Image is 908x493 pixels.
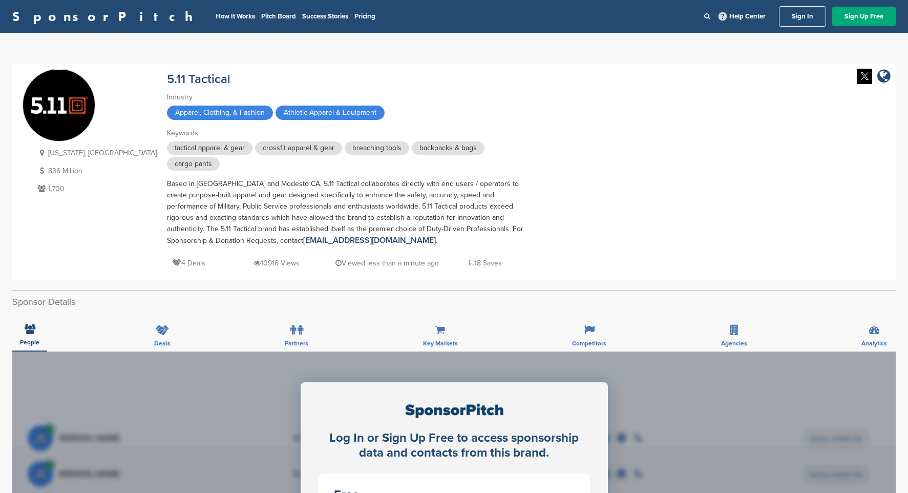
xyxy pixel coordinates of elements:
[285,340,308,346] span: Partners
[861,340,887,346] span: Analytics
[302,12,348,20] a: Success Stories
[303,235,436,245] a: [EMAIL_ADDRESS][DOMAIN_NAME]
[12,10,199,23] a: SponsorPitch
[167,128,525,139] div: Keywords
[167,92,525,103] div: Industry
[779,6,826,27] a: Sign In
[255,141,342,155] span: crossfit apparel & gear
[35,165,157,177] p: 836 Million
[167,72,230,87] a: 5.11 Tactical
[354,12,375,20] a: Pricing
[716,10,768,23] a: Help Center
[167,106,273,120] span: Apparel, Clothing, & Fashion
[276,106,385,120] span: Athletic Apparel & Equipment
[216,12,255,20] a: How It Works
[12,295,896,309] h2: Sponsor Details
[172,257,205,270] p: 4 Deals
[345,141,409,155] span: breaching tools
[23,70,95,141] img: Sponsorpitch & 5.11 Tactical
[167,141,252,155] span: tactical apparel & gear
[154,340,171,346] span: Deals
[721,340,747,346] span: Agencies
[469,257,502,270] p: 18 Saves
[35,182,157,195] p: 1,700
[832,7,896,26] a: Sign Up Free
[423,340,458,346] span: Key Markets
[857,69,872,84] img: Twitter white
[167,157,220,171] span: cargo pants
[319,431,590,461] div: Log In or Sign Up Free to access sponsorship data and contacts from this brand.
[877,69,891,86] a: company link
[20,339,39,345] span: People
[35,147,157,159] p: [US_STATE], [GEOGRAPHIC_DATA]
[254,257,300,270] p: 10916 Views
[261,12,296,20] a: Pitch Board
[412,141,484,155] span: backpacks & bags
[335,257,439,270] p: Viewed less than a minute ago
[167,178,525,246] div: Based in [GEOGRAPHIC_DATA] and Modesto CA, 5.11 Tactical collaborates directly with end users / o...
[572,340,606,346] span: Competitors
